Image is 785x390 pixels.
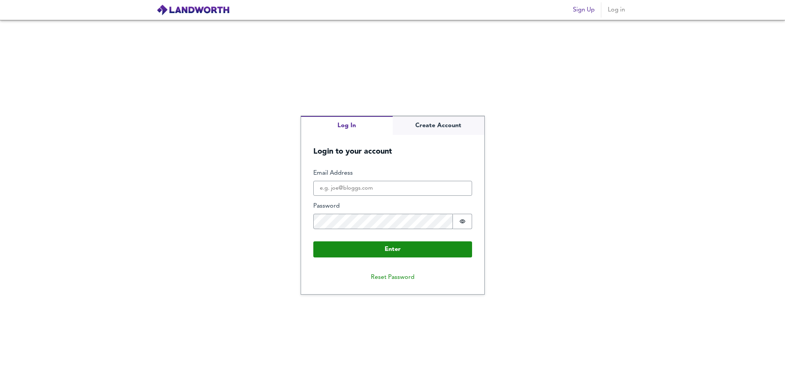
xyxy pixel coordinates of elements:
[393,116,484,135] button: Create Account
[301,135,484,157] h5: Login to your account
[313,169,472,178] label: Email Address
[156,4,230,16] img: logo
[570,2,598,18] button: Sign Up
[573,5,595,15] span: Sign Up
[313,181,472,196] input: e.g. joe@bloggs.com
[453,214,472,229] button: Show password
[365,270,421,285] button: Reset Password
[301,116,393,135] button: Log In
[604,2,629,18] button: Log in
[313,241,472,257] button: Enter
[313,202,472,211] label: Password
[607,5,626,15] span: Log in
